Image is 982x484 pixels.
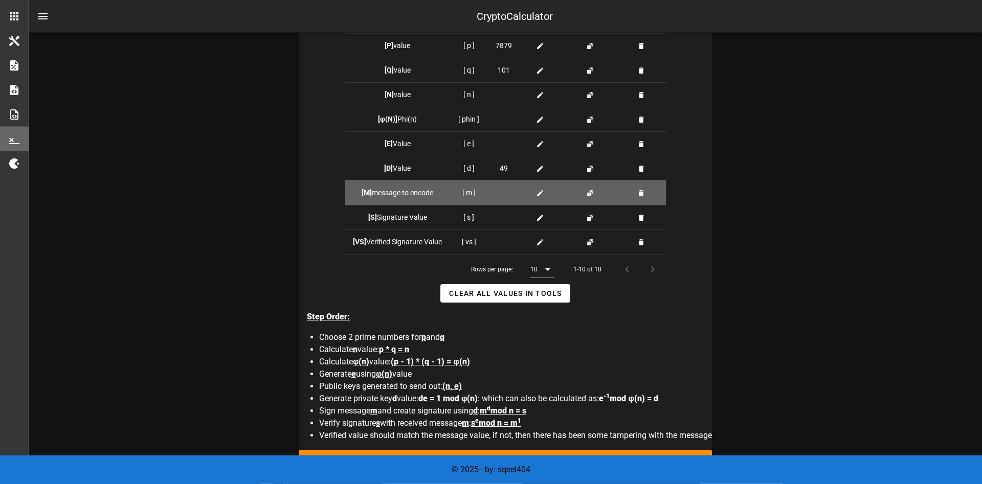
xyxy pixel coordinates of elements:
button: nav-menu-toggle [31,4,55,29]
b: [P] [385,41,393,50]
li: Generate private key value: : which can also be calculated as: [319,393,712,405]
li: Verified value should match the message value, if not, then there has been some tampering with th... [319,429,712,442]
td: [ m ] [450,180,487,205]
span: Value [385,140,411,148]
td: [ vs ] [450,229,487,254]
sup: 1 [518,417,521,424]
span: Phi(n) [378,115,417,123]
span: Verified Signature Value [353,238,442,246]
sup: -1 [604,393,610,400]
td: [ n ] [450,82,487,107]
span: 49 [500,163,508,174]
sup: d [487,405,490,412]
span: p * q = n [379,344,409,354]
td: [ p ] [450,33,487,58]
span: value [385,66,411,74]
span: 7879 [496,40,512,51]
button: Clear all Values in Tools [440,284,570,303]
span: value [385,90,411,99]
b: [N] [385,90,394,99]
span: 101 [498,65,510,76]
b: [VS] [353,238,366,246]
span: Value [384,164,411,172]
span: m [462,418,469,428]
li: Verify signature with received message : [319,417,712,429]
td: [ phin ] [450,107,487,131]
span: (n, e) [442,381,462,391]
button: Click HERE to Show the Steps Below: [299,450,712,468]
span: (p - 1) * (q - 1) = φ(n) [391,357,470,366]
b: [S] [368,213,377,221]
span: e [351,369,356,379]
span: q [440,332,444,342]
div: 1-10 of 10 [573,265,601,274]
span: d [392,394,397,403]
span: message to encode [362,189,433,197]
p: Step Order: [307,311,712,323]
td: [ s ] [450,205,487,229]
span: de = 1 mod φ(n) [418,394,478,403]
span: m [370,406,377,416]
td: [ d ] [450,156,487,180]
span: s mod n = m [471,418,521,428]
b: [D] [384,164,393,172]
span: n [353,344,358,354]
li: Calculate value: [319,343,712,356]
li: Public keys generated to send out: [319,380,712,393]
span: φ(n) [376,369,392,379]
td: [ e ] [450,131,487,156]
b: [Q] [385,66,394,74]
div: 10 [530,265,538,274]
li: Choose 2 prime numbers for and [319,331,712,343]
span: © 2025 - by: sqeel404 [452,465,530,474]
span: value [385,41,410,50]
div: Rows per page: [471,255,554,284]
li: Generate using value [319,368,712,380]
span: φ(n) [353,357,369,366]
sup: e [475,417,479,424]
td: [ q ] [450,58,487,82]
span: m mod n = s [480,406,526,416]
div: 10Rows per page: [530,261,554,278]
span: Clear all Values in Tools [449,289,562,297]
li: Calculate value: [319,356,712,368]
span: e mod φ(n) = d [599,394,658,403]
span: d [473,406,478,416]
span: s [376,418,380,428]
span: Signature Value [368,213,427,221]
div: CryptoCalculator [477,9,553,24]
b: [φ(N)] [378,115,397,123]
b: [E] [385,140,393,148]
b: [M] [362,189,372,197]
li: Sign message and create signature using : [319,405,712,417]
span: p [421,332,426,342]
